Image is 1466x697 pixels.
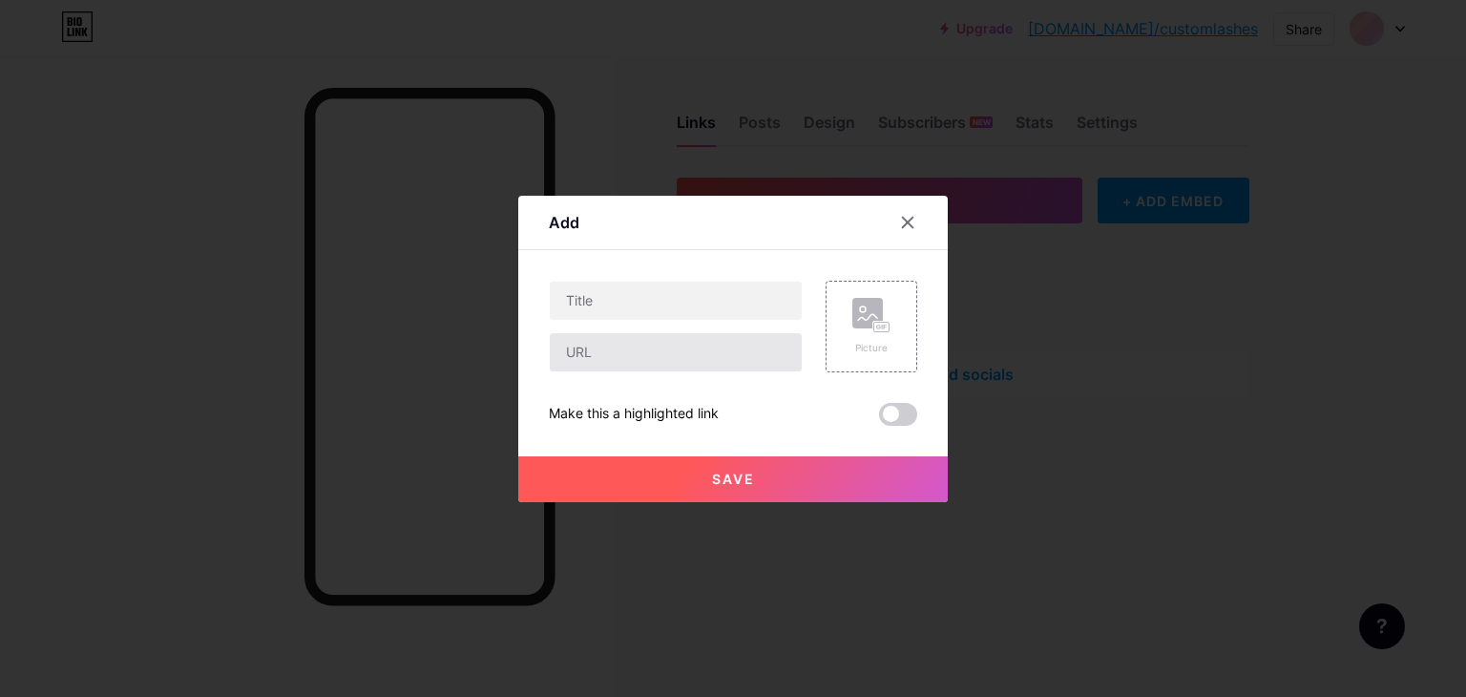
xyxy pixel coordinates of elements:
[550,333,802,371] input: URL
[550,282,802,320] input: Title
[712,471,755,487] span: Save
[549,403,719,426] div: Make this a highlighted link
[518,456,948,502] button: Save
[549,211,579,234] div: Add
[852,341,890,355] div: Picture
